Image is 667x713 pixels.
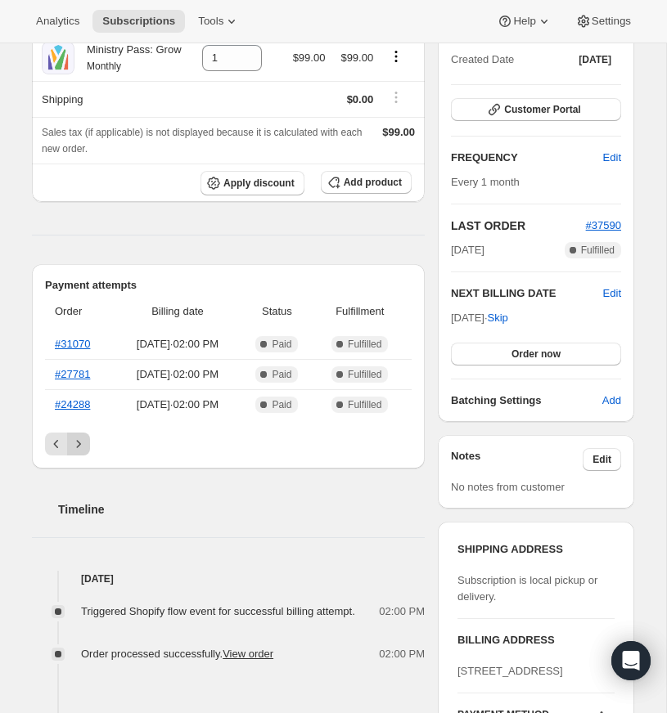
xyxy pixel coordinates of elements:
[102,15,175,28] span: Subscriptions
[451,481,565,493] span: No notes from customer
[119,397,237,413] span: [DATE] · 02:00 PM
[512,348,561,361] span: Order now
[451,312,508,324] span: [DATE] ·
[55,338,90,350] a: #31070
[58,501,425,518] h2: Timeline
[513,15,535,28] span: Help
[26,10,89,33] button: Analytics
[504,103,580,116] span: Customer Portal
[45,433,68,455] button: Previous
[32,81,187,117] th: Shipping
[340,52,373,64] span: $99.00
[579,53,611,66] span: [DATE]
[348,368,381,381] span: Fulfilled
[272,338,291,351] span: Paid
[488,310,508,326] span: Skip
[318,303,402,320] span: Fulfillment
[293,52,326,64] span: $99.00
[32,571,425,587] h4: [DATE]
[451,448,583,471] h3: Notes
[119,366,237,383] span: [DATE] · 02:00 PM
[451,98,621,121] button: Customer Portal
[272,368,291,381] span: Paid
[586,217,621,234] button: #37590
[581,244,615,257] span: Fulfilled
[611,641,651,680] div: Open Intercom Messenger
[223,648,273,660] a: View order
[451,150,603,166] h2: FREQUENCY
[451,392,602,409] h6: Batching Settings
[583,448,621,471] button: Edit
[198,15,223,28] span: Tools
[246,303,308,320] span: Status
[383,47,409,65] button: Product actions
[593,388,631,414] button: Add
[457,665,563,677] span: [STREET_ADDRESS]
[603,150,621,166] span: Edit
[201,171,304,195] button: Apply discount
[457,574,597,603] span: Subscription is local pickup or delivery.
[379,646,425,662] span: 02:00 PM
[457,541,615,558] h3: SHIPPING ADDRESS
[602,392,621,409] span: Add
[45,294,115,330] th: Order
[603,285,621,302] button: Edit
[451,285,603,302] h2: NEXT BILLING DATE
[87,61,121,72] small: Monthly
[344,176,402,189] span: Add product
[74,42,182,74] div: Ministry Pass: Grow
[593,453,611,466] span: Edit
[81,605,355,617] span: Triggered Shopify flow event for successful billing attempt.
[119,303,237,320] span: Billing date
[457,632,615,648] h3: BILLING ADDRESS
[223,177,295,190] span: Apply discount
[383,88,409,106] button: Shipping actions
[67,433,90,455] button: Next
[451,217,586,234] h2: LAST ORDER
[321,171,412,194] button: Add product
[487,10,561,33] button: Help
[42,127,363,155] span: Sales tax (if applicable) is not displayed because it is calculated with each new order.
[119,336,237,352] span: [DATE] · 02:00 PM
[586,219,621,231] a: #37590
[569,48,621,71] button: [DATE]
[45,277,412,294] h2: Payment attempts
[379,603,425,620] span: 02:00 PM
[593,145,631,171] button: Edit
[592,15,631,28] span: Settings
[451,343,621,365] button: Order now
[566,10,641,33] button: Settings
[347,93,374,105] span: $0.00
[478,305,518,331] button: Skip
[55,398,90,410] a: #24288
[55,368,90,380] a: #27781
[45,433,412,455] nav: Pagination
[382,126,415,138] span: $99.00
[451,242,484,258] span: [DATE]
[188,10,250,33] button: Tools
[92,10,185,33] button: Subscriptions
[81,648,273,660] span: Order processed successfully.
[272,398,291,411] span: Paid
[451,176,520,188] span: Every 1 month
[36,15,79,28] span: Analytics
[348,338,381,351] span: Fulfilled
[451,52,514,68] span: Created Date
[348,398,381,411] span: Fulfilled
